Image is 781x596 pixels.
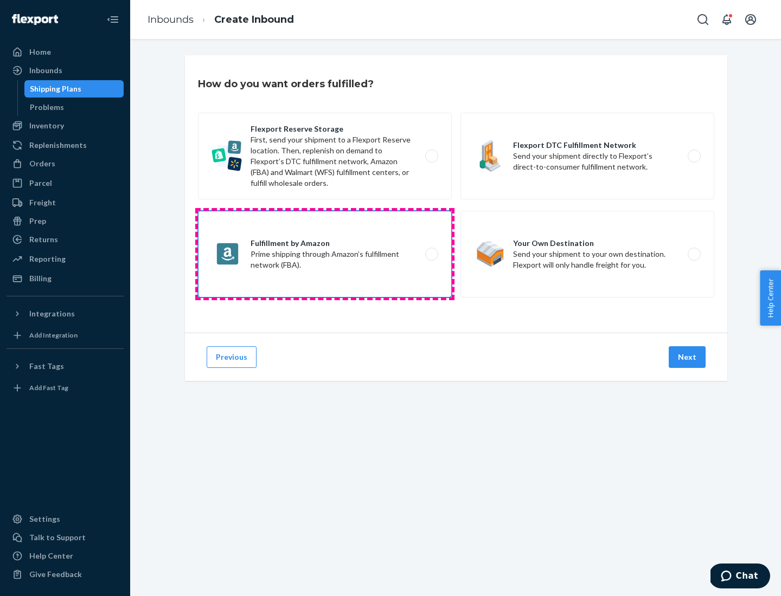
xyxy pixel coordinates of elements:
[29,383,68,392] div: Add Fast Tag
[24,99,124,116] a: Problems
[29,158,55,169] div: Orders
[7,62,124,79] a: Inbounds
[29,140,87,151] div: Replenishments
[7,231,124,248] a: Returns
[7,305,124,322] button: Integrations
[7,379,124,397] a: Add Fast Tag
[7,547,124,565] a: Help Center
[669,346,706,368] button: Next
[29,120,64,131] div: Inventory
[7,174,124,192] a: Parcel
[29,254,66,264] div: Reporting
[710,563,770,591] iframe: Opens a widget where you can chat to one of our agents
[7,270,124,287] a: Billing
[716,9,738,30] button: Open notifications
[7,529,124,546] button: Talk to Support
[29,178,52,189] div: Parcel
[29,331,78,340] div: Add Integration
[214,14,294,25] a: Create Inbound
[148,14,194,25] a: Inbounds
[207,346,257,368] button: Previous
[7,155,124,172] a: Orders
[7,250,124,268] a: Reporting
[30,102,64,113] div: Problems
[7,137,124,154] a: Replenishments
[29,216,46,226] div: Prep
[7,212,124,230] a: Prep
[29,514,60,524] div: Settings
[7,510,124,528] a: Settings
[29,532,86,543] div: Talk to Support
[692,9,714,30] button: Open Search Box
[7,566,124,583] button: Give Feedback
[29,65,62,76] div: Inbounds
[29,197,56,208] div: Freight
[29,550,73,561] div: Help Center
[29,569,82,580] div: Give Feedback
[7,194,124,211] a: Freight
[740,9,761,30] button: Open account menu
[139,4,303,36] ol: breadcrumbs
[7,358,124,375] button: Fast Tags
[29,361,64,372] div: Fast Tags
[30,83,81,94] div: Shipping Plans
[102,9,124,30] button: Close Navigation
[7,43,124,61] a: Home
[29,47,51,57] div: Home
[7,117,124,134] a: Inventory
[7,327,124,344] a: Add Integration
[24,80,124,98] a: Shipping Plans
[198,77,374,91] h3: How do you want orders fulfilled?
[29,273,52,284] div: Billing
[29,308,75,319] div: Integrations
[760,270,781,326] button: Help Center
[29,234,58,245] div: Returns
[12,14,58,25] img: Flexport logo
